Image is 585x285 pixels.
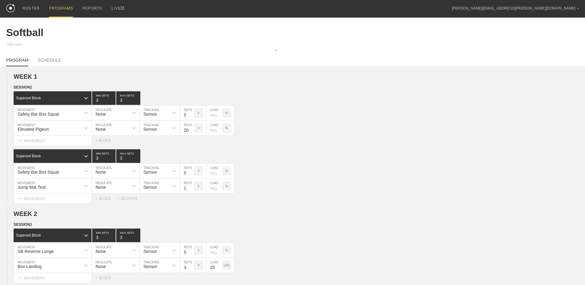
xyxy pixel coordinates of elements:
[18,127,49,132] div: Elevated Pigeon
[143,127,157,132] div: Sensor
[96,170,106,175] div: None
[206,243,222,258] input: Any
[198,111,200,115] p: #
[14,73,37,80] span: WEEK 1
[14,273,92,283] div: MOVEMENT
[225,169,228,173] p: %
[225,249,228,252] p: %
[14,194,92,204] div: MOVEMENT
[577,7,579,10] div: ▼
[14,222,32,227] span: SESSION 1
[19,138,22,143] span: +
[225,111,228,115] p: %
[96,249,106,254] div: None
[6,4,15,12] img: logo
[143,170,157,175] div: Sensor
[206,121,222,135] input: Any
[206,258,222,273] input: Any
[143,112,157,117] div: Sensor
[16,154,41,158] div: Superset Block
[96,276,117,280] div: + BLOCK
[18,170,59,175] div: Safety Bar Box Squat
[18,249,54,254] div: SB Reverse Lunge
[16,96,41,100] div: Superset Block
[14,85,32,89] span: SESSION 1
[117,196,142,201] div: + SESSION
[225,126,228,130] p: %
[198,184,200,188] p: #
[554,255,585,285] iframe: Chat Widget
[198,264,200,267] p: #
[116,91,140,105] input: None
[206,105,222,120] input: Any
[143,249,157,254] div: Sensor
[38,58,61,66] a: SCHEDULE
[14,210,37,217] span: WEEK 2
[6,58,28,66] a: PROGRAM
[96,138,117,143] div: + BLOCK
[16,233,41,238] div: Superset Block
[96,185,106,190] div: None
[206,163,222,178] input: Any
[96,127,106,132] div: None
[225,184,228,188] p: %
[96,196,117,201] div: + BLOCK
[116,229,140,242] input: None
[116,149,140,163] input: None
[224,264,230,267] p: LBS
[198,169,200,173] p: #
[14,136,92,146] div: MOVEMENT
[198,126,200,130] p: #
[206,179,222,193] input: Any
[18,112,59,117] div: Safety Bar Box Squat
[143,264,157,269] div: Sensor
[18,185,46,190] div: Jump Mat Test
[19,196,22,201] span: +
[96,264,106,269] div: None
[18,264,42,269] div: Box Landing
[198,249,200,252] p: #
[19,275,22,280] span: +
[96,112,106,117] div: None
[143,185,157,190] div: Sensor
